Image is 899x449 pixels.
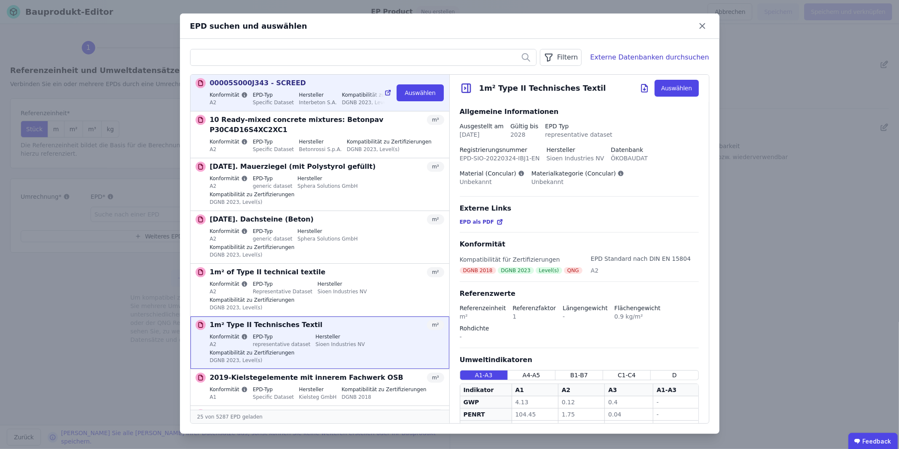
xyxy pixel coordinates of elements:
div: Umweltindikatoren [460,355,699,365]
div: m³ [427,115,444,125]
label: EPD-Typ [253,386,294,393]
div: Konformität [460,239,699,249]
label: Kompatibilität zu Zertifizierungen [210,244,295,251]
div: - [563,312,608,321]
div: Referenzfaktor [513,304,556,312]
div: DGNB 2023, Level(s) [347,145,432,153]
div: A1-A3 [657,386,676,394]
div: 4.13 [515,398,555,406]
label: Konformität [210,92,248,98]
div: EPD suchen und auswählen [190,20,696,32]
div: m² [427,214,444,224]
div: Allgemeine Informationen [460,107,699,117]
div: A2 [562,386,571,394]
div: GWP [464,398,508,406]
div: m² [460,312,506,321]
label: Kompatibilität zu Zertifizierungen [210,297,295,303]
div: 1m² Type II Technisches Textil [479,82,606,94]
span: A4-A5 [523,371,540,379]
div: 2028 [510,130,538,139]
label: Kompatibilität zu Zertifizierungen [210,349,295,356]
div: PENRT [464,410,508,419]
label: Hersteller [299,386,336,393]
div: Registrierungsnummer [460,146,540,154]
label: Konformität [210,281,248,287]
div: ÖKOBAUDAT [611,154,647,162]
div: Material (Concular) [460,169,525,178]
div: 0.04 [608,410,649,419]
div: EPD Typ [545,122,612,130]
div: DGNB 2023, Level(s) [210,303,295,311]
div: representative dataset [545,130,612,139]
div: Interbeton S.A. [299,98,337,106]
label: Kompatibilität zu Zertifizierungen [342,92,427,98]
div: Referenzeinheit [460,304,506,312]
div: 8.09 [515,422,555,431]
label: EPD-Typ [253,333,311,340]
div: m³ [427,373,444,383]
div: A2 [210,287,248,295]
div: 0.4 [608,398,649,406]
label: Hersteller [317,281,367,287]
div: DGNB 2023, Level(s) [342,98,427,106]
label: Kompatibilität zu Zertifizierungen [347,138,432,145]
span: D [672,371,677,379]
span: A1-A3 [475,371,493,379]
div: m² [427,267,444,277]
p: [DATE]. Dachsteine (Beton) [210,214,314,224]
div: 104.45 [515,410,555,419]
div: Sioen Industries NV [316,340,365,348]
div: 0.9 kg/m² [615,312,660,321]
div: 1.75 [562,410,601,419]
div: DGNB 2023, Level(s) [210,198,295,206]
div: A1 [515,386,524,394]
div: Materialkategorie (Concular) [531,169,625,178]
label: Hersteller [316,333,365,340]
div: Flächengewicht [615,304,660,312]
div: Hersteller [547,146,604,154]
div: representative dataset [253,340,311,348]
div: EPD-SIO-20220324-IBJ1-EN [460,154,540,162]
div: 25 von 5287 EPD geladen [191,410,449,423]
label: EPD-Typ [253,138,294,145]
div: PERT [464,422,508,431]
div: 0.02 [562,422,601,431]
div: Sioen Industries NV [317,287,367,295]
div: DGNB 2023 [498,267,534,274]
label: Konformität [210,175,248,182]
button: Filtern [540,49,582,66]
div: Betonrossi S.p.A. [299,145,342,153]
span: C1-C4 [618,371,636,379]
label: Konformität [210,333,248,340]
label: Kompatibilität zu Zertifizierungen [210,191,295,198]
div: DGNB 2018 [342,393,427,400]
div: m² [427,320,444,330]
div: A2 [591,266,691,275]
div: Referenzwerte [460,289,699,299]
label: Konformität [210,138,248,145]
div: generic dataset [253,182,293,189]
div: [DATE] [460,130,504,139]
div: Ausgestellt am [460,122,504,130]
div: generic dataset [253,235,293,242]
button: Auswählen [397,84,443,101]
div: Sphera Solutions GmbH [298,235,358,242]
label: EPD-Typ [253,92,294,98]
div: Specific Dataset [253,145,294,153]
div: EPD Standard nach DIN EN 15804 [591,254,691,266]
label: Hersteller [298,175,358,182]
div: Externe Links [460,203,699,214]
div: QNG [564,267,582,274]
p: 2,0 mm Resilient Enomer floor covering [210,409,360,419]
label: Hersteller [298,228,358,235]
div: Längengewicht [563,304,608,312]
label: Konformität [210,228,248,235]
div: DGNB 2023, Level(s) [210,356,295,364]
div: Kompatibilität für Zertifizierungen [460,255,584,267]
p: [DATE]. Mauerziegel (mit Polystyrol gefüllt) [210,162,376,172]
div: A2 [210,98,248,106]
div: 0.12 [562,398,601,406]
p: 2019-Kielstegelemente mit innerem Fachwerk OSB [210,373,403,383]
p: 00005S000J343 - SCREED [210,78,306,88]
